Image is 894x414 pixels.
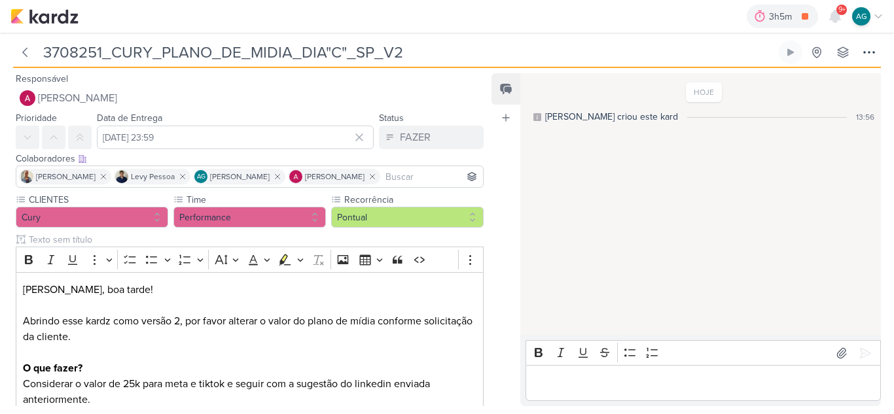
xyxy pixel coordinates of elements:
[331,207,484,228] button: Pontual
[39,41,776,64] input: Kard Sem Título
[16,247,484,272] div: Editor toolbar
[16,152,484,165] div: Colaboradores
[16,73,68,84] label: Responsável
[210,171,270,182] span: [PERSON_NAME]
[545,110,678,124] div: [PERSON_NAME] criou este kard
[785,47,796,58] div: Ligar relógio
[379,126,484,149] button: FAZER
[526,340,881,366] div: Editor toolbar
[10,9,79,24] img: kardz.app
[197,174,206,181] p: AG
[23,362,82,375] strong: O que fazer?
[131,171,175,182] span: Levy Pessoa
[173,207,326,228] button: Performance
[343,193,484,207] label: Recorrência
[400,129,431,145] div: FAZER
[97,126,374,149] input: Select a date
[26,233,484,247] input: Texto sem título
[383,169,480,184] input: Buscar
[289,170,302,183] img: Alessandra Gomes
[856,10,867,22] p: AG
[379,112,404,124] label: Status
[115,170,128,183] img: Levy Pessoa
[16,112,57,124] label: Prioridade
[526,365,881,401] div: Editor editing area: main
[185,193,326,207] label: Time
[769,10,796,24] div: 3h5m
[20,170,33,183] img: Iara Santos
[305,171,365,182] span: [PERSON_NAME]
[38,90,117,106] span: [PERSON_NAME]
[16,86,484,110] button: [PERSON_NAME]
[194,170,207,183] div: Aline Gimenez Graciano
[20,90,35,106] img: Alessandra Gomes
[852,7,870,26] div: Aline Gimenez Graciano
[97,112,162,124] label: Data de Entrega
[36,171,96,182] span: [PERSON_NAME]
[27,193,168,207] label: CLIENTES
[16,207,168,228] button: Cury
[856,111,874,123] div: 13:56
[838,5,846,15] span: 9+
